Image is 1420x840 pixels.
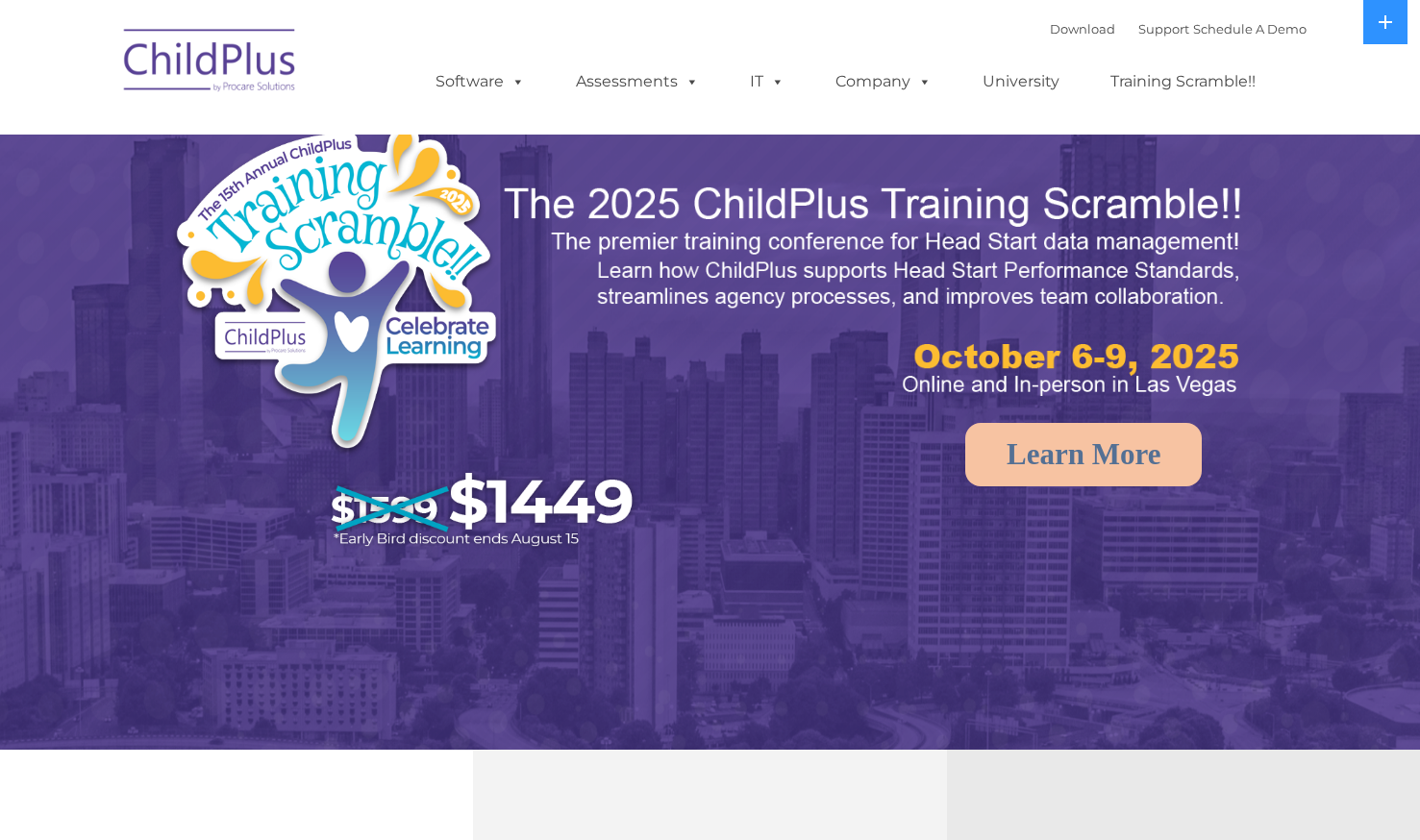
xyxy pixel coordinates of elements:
a: Download [1050,21,1115,37]
a: Support [1138,21,1189,37]
font: | [1050,21,1307,37]
img: ChildPlus by Procare Solutions [114,15,307,111]
a: University [963,62,1079,101]
a: IT [731,62,804,101]
a: Assessments [557,62,718,101]
a: Learn More [965,423,1202,486]
a: Schedule A Demo [1193,21,1307,37]
a: Training Scramble!! [1091,62,1275,101]
a: Software [416,62,544,101]
a: Company [816,62,951,101]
